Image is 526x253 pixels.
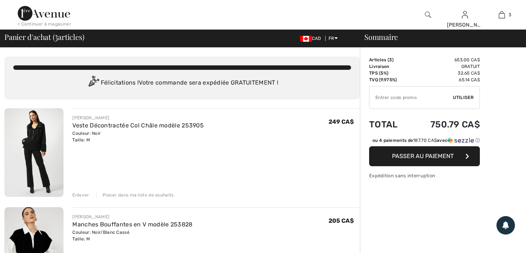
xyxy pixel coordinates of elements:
[4,33,84,41] span: Panier d'achat ( articles)
[484,10,520,19] a: 3
[462,11,468,18] a: Se connecter
[329,217,354,224] span: 205 CA$
[410,76,480,83] td: 65.14 CA$
[72,130,204,143] div: Couleur: Noir Taille: M
[355,33,522,41] div: Sommaire
[392,153,454,160] span: Passer au paiement
[300,36,312,42] img: Canadian Dollar
[96,192,174,198] div: Placer dans ma liste de souhaits
[369,63,410,70] td: Livraison
[72,229,192,242] div: Couleur: Noir/Blanc Cassé Taille: M
[369,76,410,83] td: TVQ (9.975%)
[389,57,392,62] span: 3
[300,36,324,41] span: CAD
[72,114,204,121] div: [PERSON_NAME]
[329,118,354,125] span: 249 CA$
[13,76,351,90] div: Félicitations ! Votre commande sera expédiée GRATUITEMENT !
[372,137,480,144] div: ou 4 paiements de avec
[329,36,338,41] span: FR
[18,6,70,21] img: 1ère Avenue
[410,63,480,70] td: Gratuit
[462,10,468,19] img: Mes infos
[447,137,474,144] img: Sezzle
[369,172,480,179] div: Expédition sans interruption
[369,70,410,76] td: TPS (5%)
[413,138,437,143] span: 187.70 CA$
[369,112,410,137] td: Total
[410,70,480,76] td: 32.65 CA$
[86,76,101,90] img: Congratulation2.svg
[499,10,505,19] img: Mon panier
[4,108,63,197] img: Veste Décontractée Col Châle modèle 253905
[369,57,410,63] td: Articles ( )
[509,11,511,18] span: 3
[369,146,480,166] button: Passer au paiement
[425,10,431,19] img: recherche
[72,122,204,129] a: Veste Décontractée Col Châle modèle 253905
[447,21,483,29] div: [PERSON_NAME]
[72,192,89,198] div: Enlever
[453,94,474,101] span: Utiliser
[72,221,192,228] a: Manches Bouffantes en V modèle 253828
[369,137,480,146] div: ou 4 paiements de187.70 CA$avecSezzle Cliquez pour en savoir plus sur Sezzle
[18,21,71,27] div: < Continuer à magasiner
[72,213,192,220] div: [PERSON_NAME]
[410,57,480,63] td: 653.00 CA$
[410,112,480,137] td: 750.79 CA$
[369,86,453,109] input: Code promo
[55,31,58,41] span: 3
